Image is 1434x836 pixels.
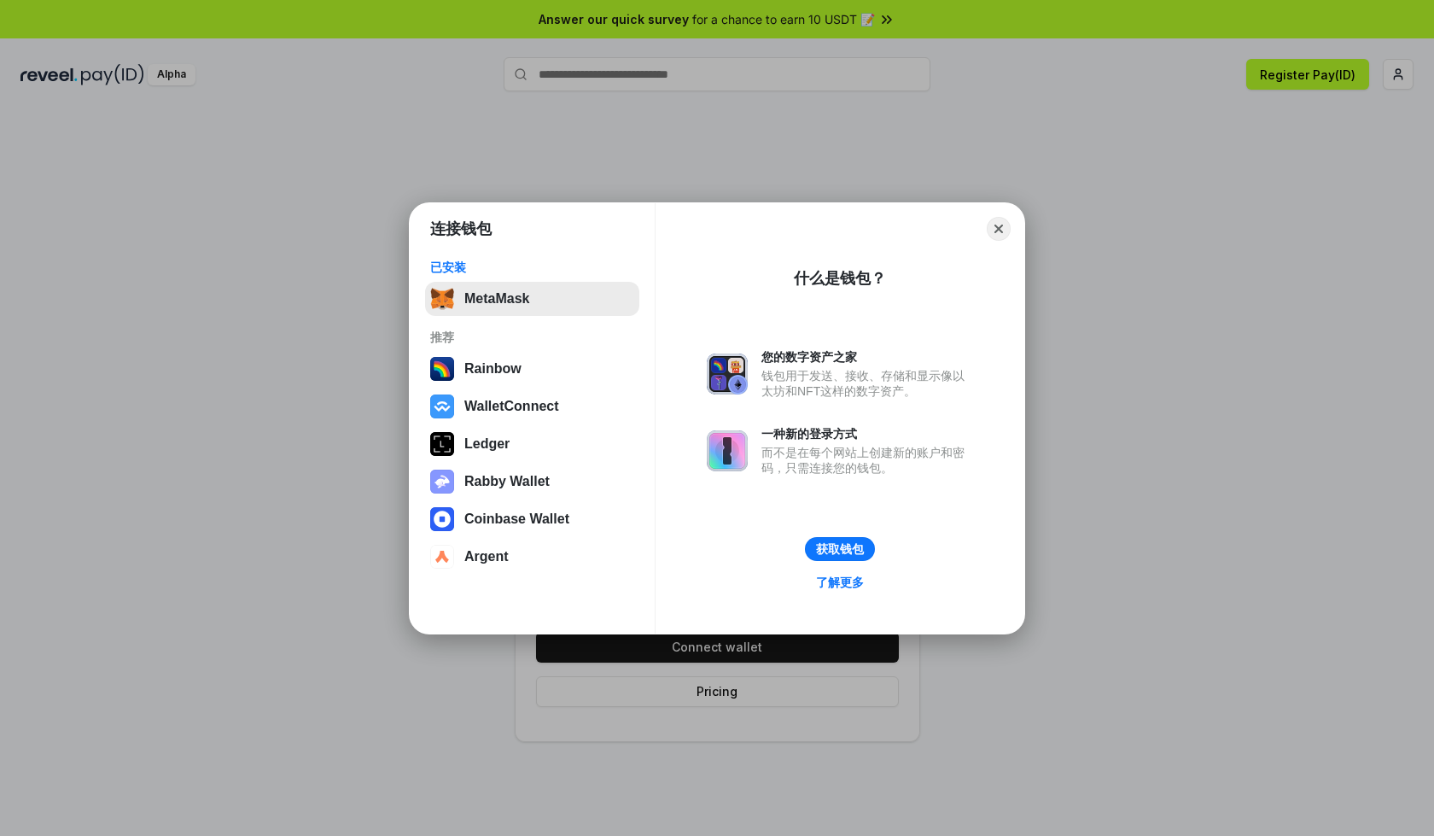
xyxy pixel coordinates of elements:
[425,427,639,461] button: Ledger
[707,354,748,395] img: svg+xml,%3Csvg%20xmlns%3D%22http%3A%2F%2Fwww.w3.org%2F2000%2Fsvg%22%20fill%3D%22none%22%20viewBox...
[430,545,454,569] img: svg+xml,%3Csvg%20width%3D%2228%22%20height%3D%2228%22%20viewBox%3D%220%200%2028%2028%22%20fill%3D...
[425,465,639,499] button: Rabby Wallet
[761,368,973,399] div: 钱包用于发送、接收、存储和显示像以太坊和NFT这样的数字资产。
[425,389,639,424] button: WalletConnect
[816,575,864,590] div: 了解更多
[794,268,886,289] div: 什么是钱包？
[464,512,569,527] div: Coinbase Wallet
[464,399,559,414] div: WalletConnect
[761,426,973,441] div: 一种新的登录方式
[464,474,550,489] div: Rabby Wallet
[430,357,454,381] img: svg+xml,%3Csvg%20width%3D%22120%22%20height%3D%22120%22%20viewBox%3D%220%200%20120%20120%22%20fil...
[430,219,492,239] h1: 连接钱包
[805,537,875,561] button: 获取钱包
[464,361,522,377] div: Rainbow
[761,349,973,365] div: 您的数字资产之家
[430,330,634,345] div: 推荐
[430,507,454,531] img: svg+xml,%3Csvg%20width%3D%2228%22%20height%3D%2228%22%20viewBox%3D%220%200%2028%2028%22%20fill%3D...
[816,541,864,557] div: 获取钱包
[425,282,639,316] button: MetaMask
[430,287,454,311] img: svg+xml,%3Csvg%20fill%3D%22none%22%20height%3D%2233%22%20viewBox%3D%220%200%2035%2033%22%20width%...
[430,260,634,275] div: 已安装
[761,445,973,476] div: 而不是在每个网站上创建新的账户和密码，只需连接您的钱包。
[430,432,454,456] img: svg+xml,%3Csvg%20xmlns%3D%22http%3A%2F%2Fwww.w3.org%2F2000%2Fsvg%22%20width%3D%2228%22%20height%3...
[425,502,639,536] button: Coinbase Wallet
[464,549,509,564] div: Argent
[430,470,454,494] img: svg+xml,%3Csvg%20xmlns%3D%22http%3A%2F%2Fwww.w3.org%2F2000%2Fsvg%22%20fill%3D%22none%22%20viewBox...
[707,430,748,471] img: svg+xml,%3Csvg%20xmlns%3D%22http%3A%2F%2Fwww.w3.org%2F2000%2Fsvg%22%20fill%3D%22none%22%20viewBox...
[987,217,1011,241] button: Close
[425,352,639,386] button: Rainbow
[464,436,510,452] div: Ledger
[806,571,874,593] a: 了解更多
[425,540,639,574] button: Argent
[464,291,529,307] div: MetaMask
[430,395,454,418] img: svg+xml,%3Csvg%20width%3D%2228%22%20height%3D%2228%22%20viewBox%3D%220%200%2028%2028%22%20fill%3D...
